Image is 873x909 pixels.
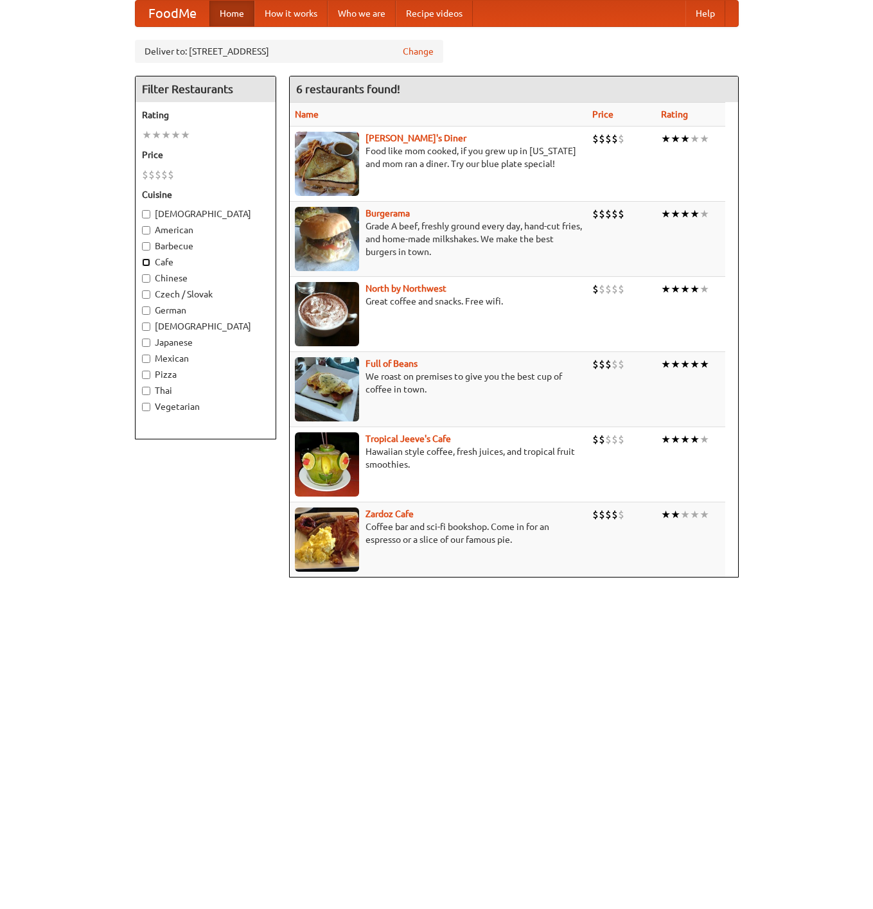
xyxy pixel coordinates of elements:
[142,322,150,331] input: [DEMOGRAPHIC_DATA]
[403,45,434,58] a: Change
[295,520,582,546] p: Coffee bar and sci-fi bookshop. Come in for an espresso or a slice of our famous pie.
[142,148,269,161] h5: Price
[366,283,446,294] a: North by Northwest
[142,355,150,363] input: Mexican
[328,1,396,26] a: Who we are
[366,208,410,218] b: Burgerama
[171,128,181,142] li: ★
[142,368,269,381] label: Pizza
[605,132,612,146] li: $
[295,432,359,497] img: jeeves.jpg
[295,507,359,572] img: zardoz.jpg
[366,509,414,519] b: Zardoz Cafe
[661,282,671,296] li: ★
[396,1,473,26] a: Recipe videos
[142,224,269,236] label: American
[671,282,680,296] li: ★
[142,400,269,413] label: Vegetarian
[209,1,254,26] a: Home
[680,132,690,146] li: ★
[661,109,688,119] a: Rating
[142,336,269,349] label: Japanese
[700,132,709,146] li: ★
[142,207,269,220] label: [DEMOGRAPHIC_DATA]
[690,282,700,296] li: ★
[168,168,174,182] li: $
[295,132,359,196] img: sallys.jpg
[612,207,618,221] li: $
[152,128,161,142] li: ★
[592,432,599,446] li: $
[142,339,150,347] input: Japanese
[700,357,709,371] li: ★
[671,207,680,221] li: ★
[136,1,209,26] a: FoodMe
[592,282,599,296] li: $
[181,128,190,142] li: ★
[680,357,690,371] li: ★
[690,432,700,446] li: ★
[366,133,466,143] a: [PERSON_NAME]'s Diner
[599,132,605,146] li: $
[618,432,624,446] li: $
[295,207,359,271] img: burgerama.jpg
[680,432,690,446] li: ★
[366,358,418,369] a: Full of Beans
[142,352,269,365] label: Mexican
[605,207,612,221] li: $
[605,357,612,371] li: $
[142,384,269,397] label: Thai
[592,207,599,221] li: $
[295,109,319,119] a: Name
[142,226,150,234] input: American
[618,357,624,371] li: $
[592,507,599,522] li: $
[142,240,269,252] label: Barbecue
[366,434,451,444] a: Tropical Jeeve's Cafe
[680,282,690,296] li: ★
[599,207,605,221] li: $
[612,357,618,371] li: $
[690,132,700,146] li: ★
[680,507,690,522] li: ★
[155,168,161,182] li: $
[700,282,709,296] li: ★
[661,507,671,522] li: ★
[592,357,599,371] li: $
[295,370,582,396] p: We roast on premises to give you the best cup of coffee in town.
[592,109,613,119] a: Price
[612,432,618,446] li: $
[661,432,671,446] li: ★
[295,445,582,471] p: Hawaiian style coffee, fresh juices, and tropical fruit smoothies.
[142,168,148,182] li: $
[592,132,599,146] li: $
[690,207,700,221] li: ★
[142,304,269,317] label: German
[680,207,690,221] li: ★
[690,357,700,371] li: ★
[142,274,150,283] input: Chinese
[142,290,150,299] input: Czech / Slovak
[295,295,582,308] p: Great coffee and snacks. Free wifi.
[671,357,680,371] li: ★
[599,282,605,296] li: $
[254,1,328,26] a: How it works
[661,132,671,146] li: ★
[142,320,269,333] label: [DEMOGRAPHIC_DATA]
[685,1,725,26] a: Help
[142,256,269,269] label: Cafe
[295,357,359,421] img: beans.jpg
[142,128,152,142] li: ★
[295,145,582,170] p: Food like mom cooked, if you grew up in [US_STATE] and mom ran a diner. Try our blue plate special!
[605,507,612,522] li: $
[605,282,612,296] li: $
[142,387,150,395] input: Thai
[700,432,709,446] li: ★
[618,132,624,146] li: $
[618,507,624,522] li: $
[671,132,680,146] li: ★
